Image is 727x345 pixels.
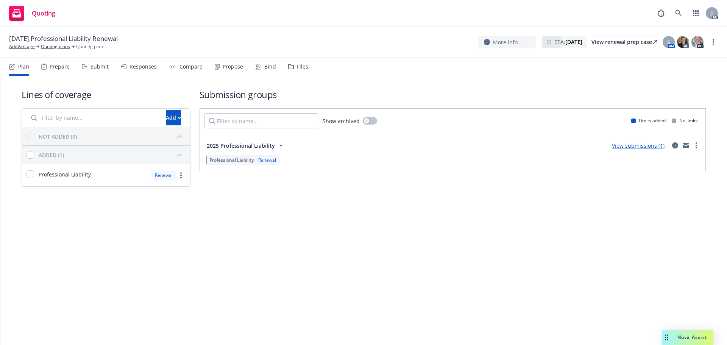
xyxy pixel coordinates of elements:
[151,170,176,180] div: Renewal
[223,64,243,70] div: Propose
[27,110,161,125] input: Filter by name...
[207,142,275,150] span: 2025 Professional Liability
[323,117,360,125] span: Show archived
[681,141,690,150] a: mail
[176,171,186,180] a: more
[90,64,109,70] div: Submit
[39,133,77,140] div: NOT ADDED (0)
[667,38,670,46] span: S
[9,43,35,50] a: AddVantage
[39,130,186,142] button: NOT ADDED (0)
[179,64,203,70] div: Compare
[6,3,58,24] a: Quoting
[672,117,698,124] div: No limits
[677,334,707,340] span: Nova Assist
[612,142,665,149] a: View submissions (1)
[671,6,686,21] a: Search
[297,64,308,70] div: Files
[32,10,55,16] span: Quoting
[204,138,288,153] button: 2025 Professional Liability
[654,6,669,21] a: Report a Bug
[166,110,181,125] button: Add
[50,64,70,70] div: Prepare
[591,36,657,48] a: View renewal prep case
[671,141,680,150] a: circleInformation
[39,170,91,178] span: Professional Liability
[18,64,29,70] div: Plan
[129,64,157,70] div: Responses
[257,157,278,163] div: Renewal
[200,88,706,101] h1: Submission groups
[662,330,671,345] div: Drag to move
[677,36,689,48] img: photo
[662,330,713,345] button: Nova Assist
[478,36,536,48] button: More info...
[264,64,276,70] div: Bind
[209,157,254,163] span: Professional Liability
[631,117,666,124] div: Limits added
[691,36,704,48] img: photo
[493,38,522,46] span: More info...
[76,43,103,50] span: Quoting plan
[204,113,318,128] input: Filter by name...
[565,38,582,45] strong: [DATE]
[41,43,70,50] a: Quoting plans
[709,37,718,47] a: more
[39,151,64,159] div: ADDED (1)
[39,149,186,161] button: ADDED (1)
[692,141,701,150] a: more
[688,6,704,21] a: Switch app
[554,38,582,46] span: ETA :
[22,88,190,101] h1: Lines of coverage
[9,34,118,43] span: [DATE] Professional Liability Renewal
